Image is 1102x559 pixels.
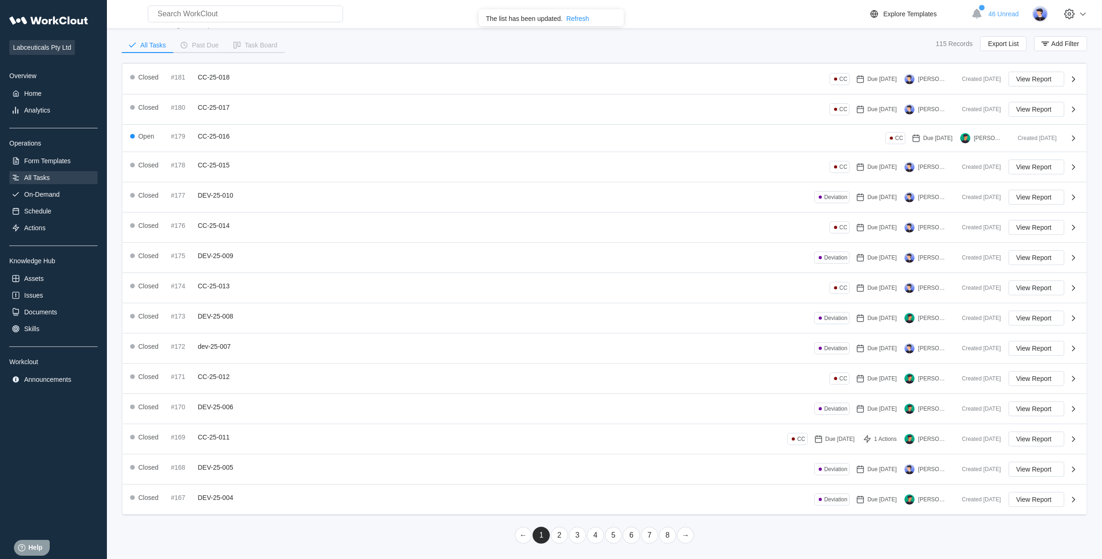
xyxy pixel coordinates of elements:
button: close [614,13,620,20]
img: user.png [904,434,915,444]
div: Closed [139,464,159,471]
div: #181 [171,73,194,81]
div: Due [DATE] [867,224,897,231]
img: user-5.png [904,162,915,172]
span: CC-25-016 [198,133,230,140]
div: Task Board [245,42,277,48]
div: Refresh [567,15,589,22]
a: Closed#173DEV-25-008DeviationDue [DATE][PERSON_NAME]Created [DATE]View Report [123,303,1087,333]
div: Deviation [824,406,847,412]
a: Page 3 [569,527,586,544]
span: View Report [1016,194,1052,200]
span: DEV-25-005 [198,464,233,471]
img: user-5.png [1032,6,1048,22]
div: Due [DATE] [867,496,897,503]
div: CC [839,164,847,170]
div: CC [839,375,847,382]
a: Closed#180CC-25-017CCDue [DATE][PERSON_NAME]Created [DATE]View Report [123,94,1087,125]
span: CC-25-015 [198,161,230,169]
div: All Tasks [140,42,166,48]
a: Closed#176CC-25-014CCDue [DATE][PERSON_NAME]Created [DATE]View Report [123,213,1087,243]
a: Closed#171CC-25-012CCDue [DATE][PERSON_NAME]Created [DATE]View Report [123,364,1087,394]
div: Created [DATE] [955,496,1001,503]
input: Search WorkClout [148,6,343,22]
img: user-5.png [904,253,915,263]
span: View Report [1016,76,1052,82]
div: Workclout [9,358,98,366]
div: Due [DATE] [923,135,952,141]
span: View Report [1016,375,1052,382]
span: View Report [1016,315,1052,321]
a: Form Templates [9,154,98,167]
a: Assets [9,272,98,285]
div: [PERSON_NAME] [918,496,947,503]
div: [PERSON_NAME] [918,466,947,472]
button: View Report [1009,432,1064,446]
div: Due [DATE] [867,194,897,200]
img: user-5.png [904,283,915,293]
span: Export List [988,40,1019,47]
div: #178 [171,161,194,169]
span: 46 Unread [989,10,1019,18]
button: Export List [980,36,1027,51]
div: Due [DATE] [867,406,897,412]
a: Open#179CC-25-016CCDue [DATE][PERSON_NAME]Created [DATE] [123,125,1087,152]
a: Actions [9,221,98,234]
div: Due [DATE] [867,254,897,261]
div: #174 [171,282,194,290]
div: Due [DATE] [867,466,897,472]
div: [PERSON_NAME] [918,315,947,321]
span: CC-25-013 [198,282,230,290]
button: View Report [1009,462,1064,477]
a: Closed#178CC-25-015CCDue [DATE][PERSON_NAME]Created [DATE]View Report [123,152,1087,182]
div: CC [839,106,847,113]
div: Due [DATE] [825,436,855,442]
div: Created [DATE] [955,436,1001,442]
span: dev-25-007 [198,343,231,350]
div: [PERSON_NAME] [918,406,947,412]
div: Closed [139,104,159,111]
div: Due [DATE] [867,106,897,113]
span: View Report [1016,254,1052,261]
button: View Report [1009,280,1064,295]
a: Home [9,87,98,100]
div: Due [DATE] [867,164,897,170]
span: Labceuticals Pty Ltd [9,40,75,55]
button: View Report [1009,341,1064,356]
div: #170 [171,403,194,411]
a: Explore Templates [869,8,967,20]
div: Actions [24,224,46,232]
a: Page 5 [605,527,622,544]
div: Created [DATE] [955,164,1001,170]
button: View Report [1009,492,1064,507]
div: Deviation [824,194,847,200]
button: Task Board [226,38,285,52]
span: DEV-25-009 [198,252,233,260]
div: Closed [139,73,159,81]
div: [PERSON_NAME] [918,224,947,231]
img: user.png [904,404,915,414]
button: Past Due [173,38,226,52]
button: View Report [1009,72,1064,87]
a: Announcements [9,373,98,386]
a: Page 8 [659,527,676,544]
div: #168 [171,464,194,471]
a: Page 7 [641,527,658,544]
div: Closed [139,252,159,260]
div: #176 [171,222,194,229]
button: View Report [1009,190,1064,205]
button: View Report [1009,401,1064,416]
a: All Tasks [9,171,98,184]
div: Created [DATE] [955,315,1001,321]
div: Deviation [824,496,847,503]
div: [PERSON_NAME] [918,345,947,352]
div: Past Due [192,42,219,48]
img: user.png [960,133,970,143]
div: Closed [139,403,159,411]
img: user-5.png [904,104,915,114]
span: DEV-25-010 [198,192,233,199]
div: #173 [171,313,194,320]
div: [PERSON_NAME] [918,194,947,200]
div: #172 [171,343,194,350]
